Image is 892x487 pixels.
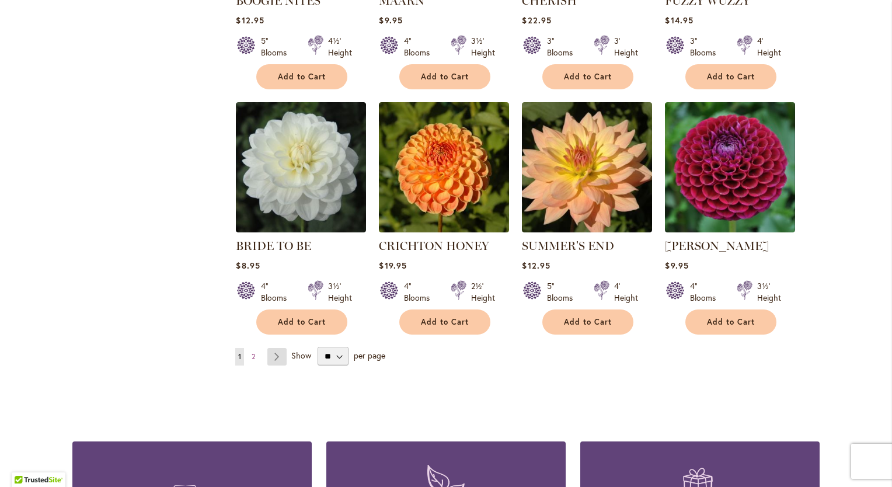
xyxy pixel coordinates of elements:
[665,260,688,271] span: $9.95
[236,15,264,26] span: $12.95
[522,102,652,232] img: SUMMER'S END
[236,102,366,232] img: BRIDE TO BE
[522,224,652,235] a: SUMMER'S END
[471,35,495,58] div: 3½' Height
[665,239,769,253] a: [PERSON_NAME]
[328,35,352,58] div: 4½' Height
[379,224,509,235] a: CRICHTON HONEY
[471,280,495,304] div: 2½' Height
[278,72,326,82] span: Add to Cart
[256,64,347,89] button: Add to Cart
[707,72,755,82] span: Add to Cart
[421,317,469,327] span: Add to Cart
[249,348,258,366] a: 2
[399,64,490,89] button: Add to Cart
[261,35,294,58] div: 5" Blooms
[261,280,294,304] div: 4" Blooms
[614,280,638,304] div: 4' Height
[379,102,509,232] img: CRICHTON HONEY
[564,72,612,82] span: Add to Cart
[9,446,41,478] iframe: Launch Accessibility Center
[291,350,311,361] span: Show
[685,64,776,89] button: Add to Cart
[379,260,406,271] span: $19.95
[665,102,795,232] img: Ivanetti
[685,309,776,335] button: Add to Cart
[542,309,633,335] button: Add to Cart
[707,317,755,327] span: Add to Cart
[379,239,489,253] a: CRICHTON HONEY
[614,35,638,58] div: 3' Height
[328,280,352,304] div: 3½' Height
[404,35,437,58] div: 4" Blooms
[379,15,402,26] span: $9.95
[690,35,723,58] div: 3" Blooms
[236,224,366,235] a: BRIDE TO BE
[236,260,260,271] span: $8.95
[522,260,550,271] span: $12.95
[547,280,580,304] div: 5" Blooms
[757,35,781,58] div: 4' Height
[252,352,255,361] span: 2
[236,239,311,253] a: BRIDE TO BE
[665,15,693,26] span: $14.95
[404,280,437,304] div: 4" Blooms
[238,352,241,361] span: 1
[421,72,469,82] span: Add to Cart
[547,35,580,58] div: 3" Blooms
[665,224,795,235] a: Ivanetti
[399,309,490,335] button: Add to Cart
[522,239,614,253] a: SUMMER'S END
[542,64,633,89] button: Add to Cart
[690,280,723,304] div: 4" Blooms
[522,15,551,26] span: $22.95
[354,350,385,361] span: per page
[278,317,326,327] span: Add to Cart
[564,317,612,327] span: Add to Cart
[256,309,347,335] button: Add to Cart
[757,280,781,304] div: 3½' Height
